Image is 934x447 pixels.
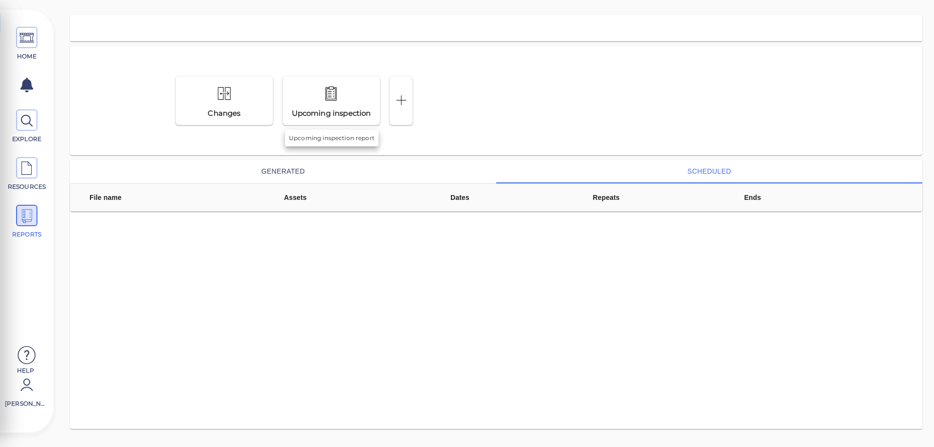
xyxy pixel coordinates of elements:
[674,184,820,212] th: Ends
[6,230,48,239] span: REPORTS
[6,52,48,61] span: HOME
[5,366,46,374] span: Help
[70,184,198,212] th: File name
[527,184,674,212] th: Repeats
[6,135,48,143] span: EXPLORE
[70,160,496,183] button: generated
[381,184,527,212] th: Dates
[198,184,381,212] th: Assets
[200,108,248,119] div: Changes
[5,399,46,408] span: [PERSON_NAME]
[70,160,922,183] div: basic tabs example
[496,160,922,183] button: scheduled
[284,108,378,119] div: Upcoming inspection
[6,182,48,191] span: RESOURCES
[893,403,927,440] iframe: Chat
[70,184,922,212] table: sticky table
